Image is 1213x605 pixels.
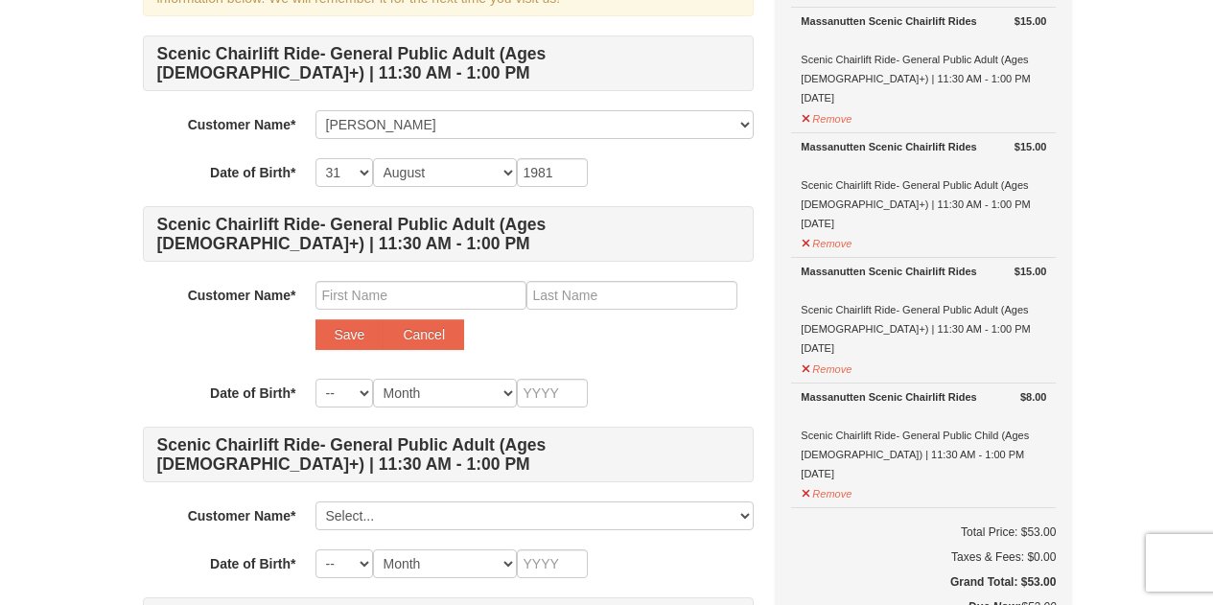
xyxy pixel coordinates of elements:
[801,12,1046,107] div: Scenic Chairlift Ride- General Public Adult (Ages [DEMOGRAPHIC_DATA]+) | 11:30 AM - 1:00 PM [DATE]
[791,523,1056,542] h6: Total Price: $53.00
[1015,137,1047,156] strong: $15.00
[801,262,1046,281] div: Massanutten Scenic Chairlift Rides
[517,549,588,578] input: YYYY
[315,281,526,310] input: First Name
[801,262,1046,358] div: Scenic Chairlift Ride- General Public Adult (Ages [DEMOGRAPHIC_DATA]+) | 11:30 AM - 1:00 PM [DATE]
[143,206,754,262] h4: Scenic Chairlift Ride- General Public Adult (Ages [DEMOGRAPHIC_DATA]+) | 11:30 AM - 1:00 PM
[143,427,754,482] h4: Scenic Chairlift Ride- General Public Adult (Ages [DEMOGRAPHIC_DATA]+) | 11:30 AM - 1:00 PM
[143,35,754,91] h4: Scenic Chairlift Ride- General Public Adult (Ages [DEMOGRAPHIC_DATA]+) | 11:30 AM - 1:00 PM
[801,137,1046,233] div: Scenic Chairlift Ride- General Public Adult (Ages [DEMOGRAPHIC_DATA]+) | 11:30 AM - 1:00 PM [DATE]
[526,281,737,310] input: Last Name
[801,387,1046,407] div: Massanutten Scenic Chairlift Rides
[210,556,295,571] strong: Date of Birth*
[210,165,295,180] strong: Date of Birth*
[801,479,852,503] button: Remove
[210,385,295,401] strong: Date of Birth*
[188,288,296,303] strong: Customer Name*
[801,12,1046,31] div: Massanutten Scenic Chairlift Rides
[801,105,852,128] button: Remove
[315,319,385,350] button: Save
[1020,387,1047,407] strong: $8.00
[517,158,588,187] input: YYYY
[188,117,296,132] strong: Customer Name*
[1015,12,1047,31] strong: $15.00
[801,137,1046,156] div: Massanutten Scenic Chairlift Rides
[791,572,1056,592] h5: Grand Total: $53.00
[517,379,588,407] input: YYYY
[801,355,852,379] button: Remove
[801,387,1046,483] div: Scenic Chairlift Ride- General Public Child (Ages [DEMOGRAPHIC_DATA]) | 11:30 AM - 1:00 PM [DATE]
[801,229,852,253] button: Remove
[384,319,464,350] button: Cancel
[188,508,296,524] strong: Customer Name*
[1015,262,1047,281] strong: $15.00
[791,547,1056,567] div: Taxes & Fees: $0.00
